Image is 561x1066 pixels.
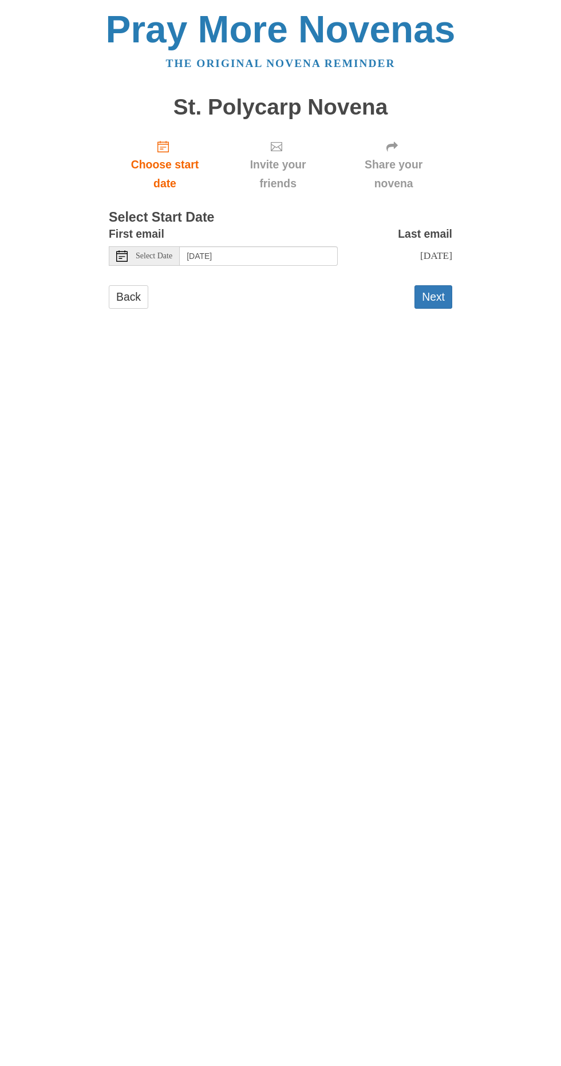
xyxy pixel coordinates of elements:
[106,8,456,50] a: Pray More Novenas
[346,155,441,193] span: Share your novena
[420,250,452,261] span: [DATE]
[109,285,148,309] a: Back
[398,225,452,243] label: Last email
[335,131,452,199] div: Click "Next" to confirm your start date first.
[232,155,323,193] span: Invite your friends
[109,210,452,225] h3: Select Start Date
[109,225,164,243] label: First email
[166,57,396,69] a: The original novena reminder
[414,285,452,309] button: Next
[109,95,452,120] h1: St. Polycarp Novena
[109,131,221,199] a: Choose start date
[221,131,335,199] div: Click "Next" to confirm your start date first.
[136,252,172,260] span: Select Date
[120,155,210,193] span: Choose start date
